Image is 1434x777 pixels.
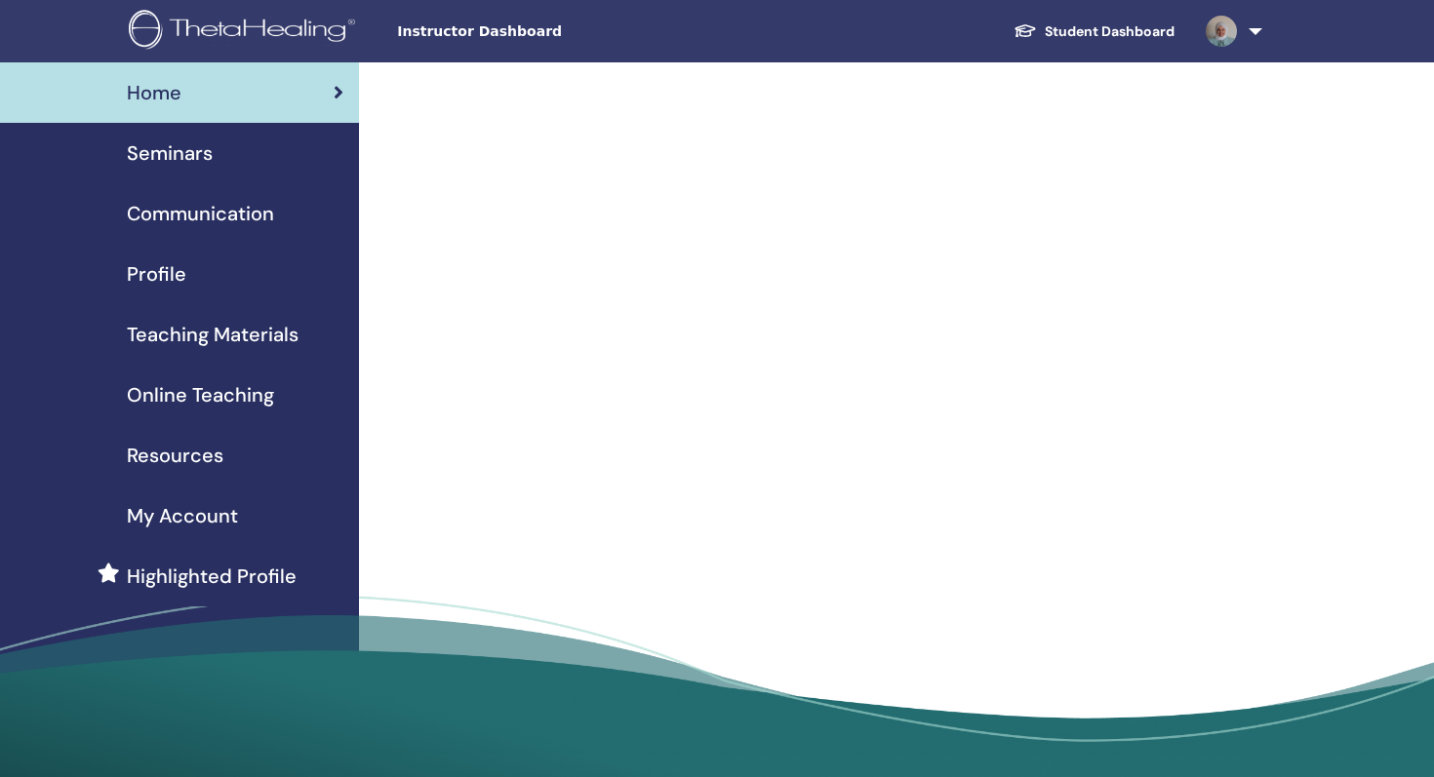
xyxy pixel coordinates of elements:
[129,10,362,54] img: logo.png
[1206,16,1237,47] img: default.jpg
[127,380,274,409] span: Online Teaching
[127,562,297,591] span: Highlighted Profile
[127,441,223,470] span: Resources
[127,78,181,107] span: Home
[127,320,299,349] span: Teaching Materials
[998,14,1190,50] a: Student Dashboard
[1014,22,1037,39] img: graduation-cap-white.svg
[127,501,238,530] span: My Account
[127,138,213,168] span: Seminars
[127,259,186,289] span: Profile
[397,21,690,42] span: Instructor Dashboard
[127,199,274,228] span: Communication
